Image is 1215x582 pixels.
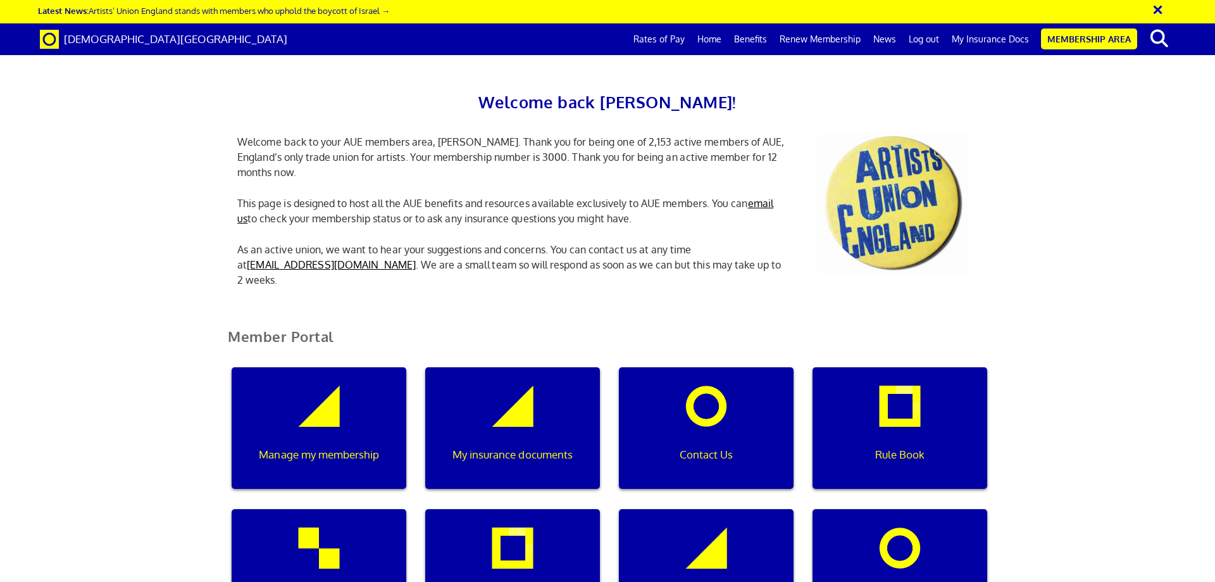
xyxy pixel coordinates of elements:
[821,446,978,463] p: Rule Book
[1041,28,1137,49] a: Membership Area
[64,32,287,46] span: [DEMOGRAPHIC_DATA][GEOGRAPHIC_DATA]
[628,446,785,463] p: Contact Us
[240,446,397,463] p: Manage my membership
[228,196,797,226] p: This page is designed to host all the AUE benefits and resources available exclusively to AUE mem...
[773,23,867,55] a: Renew Membership
[228,242,797,288] p: As an active union, we want to hear your suggestions and concerns. You can contact us at any time...
[867,23,902,55] a: News
[627,23,691,55] a: Rates of Pay
[38,5,390,16] a: Latest News:Artists’ Union England stands with members who uphold the boycott of Israel →
[30,23,297,55] a: Brand [DEMOGRAPHIC_DATA][GEOGRAPHIC_DATA]
[609,367,803,509] a: Contact Us
[247,258,416,271] a: [EMAIL_ADDRESS][DOMAIN_NAME]
[945,23,1035,55] a: My Insurance Docs
[728,23,773,55] a: Benefits
[1140,25,1178,52] button: search
[228,89,987,115] h2: Welcome back [PERSON_NAME]!
[902,23,945,55] a: Log out
[434,446,591,463] p: My insurance documents
[691,23,728,55] a: Home
[803,367,997,509] a: Rule Book
[222,367,416,509] a: Manage my membership
[38,5,89,16] strong: Latest News:
[228,134,797,180] p: Welcome back to your AUE members area, [PERSON_NAME]. Thank you for being one of 2,153 active mem...
[416,367,609,509] a: My insurance documents
[218,329,997,360] h2: Member Portal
